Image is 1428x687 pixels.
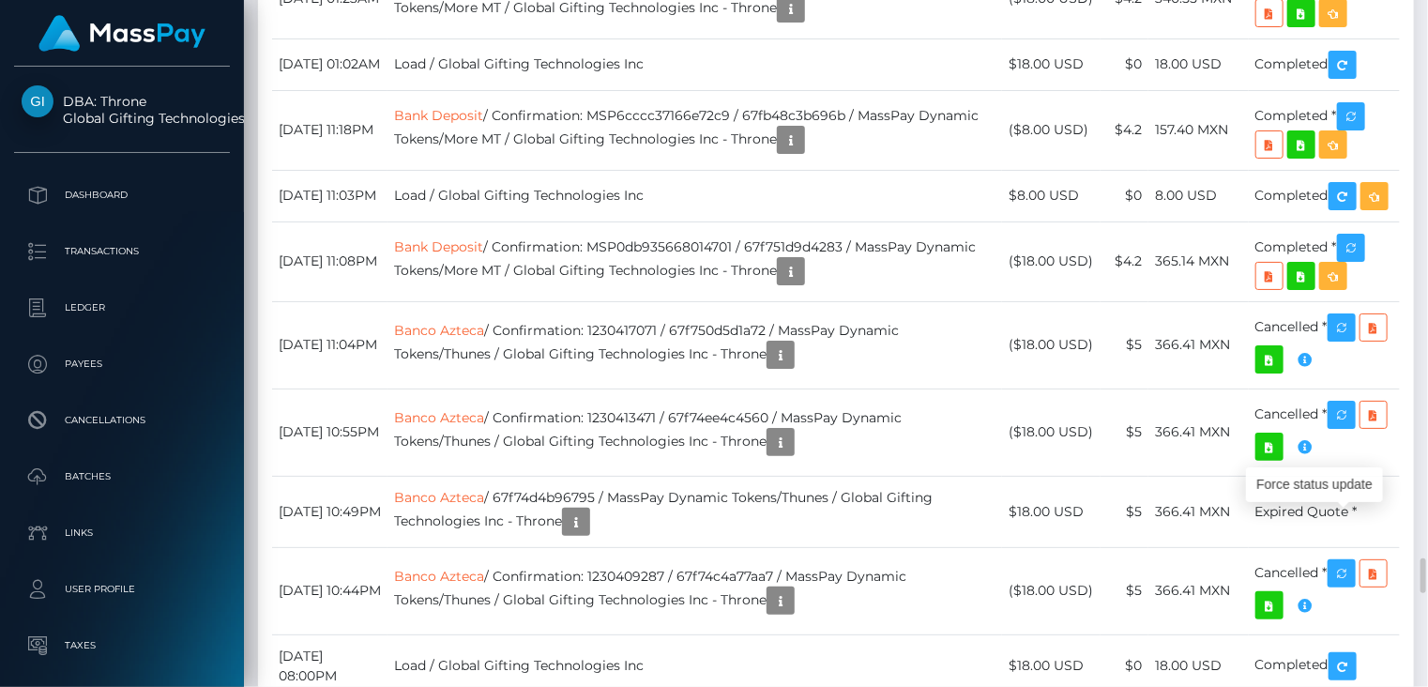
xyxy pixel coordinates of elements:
p: Links [22,519,222,547]
a: Taxes [14,622,230,669]
p: Taxes [22,632,222,660]
td: 157.40 MXN [1148,90,1248,170]
td: Load / Global Gifting Technologies Inc [387,38,1002,90]
td: $5 [1101,547,1148,634]
td: / Confirmation: 1230413471 / 67f74ee4c4560 / MassPay Dynamic Tokens/Thunes / Global Gifting Techn... [387,389,1002,476]
a: Links [14,510,230,557]
td: 366.41 MXN [1148,476,1248,547]
a: Payees [14,341,230,388]
a: Banco Azteca [394,489,484,506]
td: / Confirmation: MSP0db935668014701 / 67f751d9d4283 / MassPay Dynamic Tokens/More MT / Global Gift... [387,221,1002,301]
td: [DATE] 11:03PM [272,170,387,221]
td: ($18.00 USD) [1002,301,1101,389]
td: $0 [1101,38,1148,90]
td: Completed [1249,170,1400,221]
td: $0 [1101,170,1148,221]
td: 366.41 MXN [1148,547,1248,634]
p: Batches [22,463,222,491]
td: $8.00 USD [1002,170,1101,221]
a: Banco Azteca [394,568,484,585]
td: $5 [1101,476,1148,547]
td: / Confirmation: 1230417071 / 67f750d5d1a72 / MassPay Dynamic Tokens/Thunes / Global Gifting Techn... [387,301,1002,389]
p: Dashboard [22,181,222,209]
a: Bank Deposit [394,238,483,255]
p: User Profile [22,575,222,603]
td: $5 [1101,301,1148,389]
img: Global Gifting Technologies Inc [22,85,53,117]
td: 365.14 MXN [1148,221,1248,301]
td: $18.00 USD [1002,476,1101,547]
span: DBA: Throne Global Gifting Technologies Inc [14,93,230,127]
td: [DATE] 11:08PM [272,221,387,301]
td: $4.2 [1101,90,1148,170]
td: Completed * [1249,90,1400,170]
a: Dashboard [14,172,230,219]
a: User Profile [14,566,230,613]
td: / Confirmation: MSP6cccc37166e72c9 / 67fb48c3b696b / MassPay Dynamic Tokens/More MT / Global Gift... [387,90,1002,170]
td: ($18.00 USD) [1002,547,1101,634]
td: ($18.00 USD) [1002,389,1101,476]
td: [DATE] 11:18PM [272,90,387,170]
img: MassPay Logo [38,15,205,52]
td: Completed * [1249,221,1400,301]
td: [DATE] 01:02AM [272,38,387,90]
td: 366.41 MXN [1148,301,1248,389]
a: Bank Deposit [394,107,483,124]
td: ($8.00 USD) [1002,90,1101,170]
a: Transactions [14,228,230,275]
td: $5 [1101,389,1148,476]
td: [DATE] 10:44PM [272,547,387,634]
td: Load / Global Gifting Technologies Inc [387,170,1002,221]
p: Ledger [22,294,222,322]
td: 8.00 USD [1148,170,1248,221]
td: Completed [1249,38,1400,90]
p: Payees [22,350,222,378]
td: Cancelled * [1249,547,1400,634]
td: [DATE] 10:55PM [272,389,387,476]
td: Cancelled * [1249,389,1400,476]
a: Ledger [14,284,230,331]
td: $18.00 USD [1002,38,1101,90]
td: 18.00 USD [1148,38,1248,90]
div: Force status update [1246,467,1383,502]
td: $4.2 [1101,221,1148,301]
td: / 67f74d4b96795 / MassPay Dynamic Tokens/Thunes / Global Gifting Technologies Inc - Throne [387,476,1002,547]
a: Cancellations [14,397,230,444]
td: ($18.00 USD) [1002,221,1101,301]
td: Expired Quote * [1249,476,1400,547]
a: Banco Azteca [394,322,484,339]
a: Batches [14,453,230,500]
p: Cancellations [22,406,222,435]
td: 366.41 MXN [1148,389,1248,476]
td: Cancelled * [1249,301,1400,389]
td: [DATE] 10:49PM [272,476,387,547]
a: Banco Azteca [394,409,484,426]
td: / Confirmation: 1230409287 / 67f74c4a77aa7 / MassPay Dynamic Tokens/Thunes / Global Gifting Techn... [387,547,1002,634]
p: Transactions [22,237,222,266]
td: [DATE] 11:04PM [272,301,387,389]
